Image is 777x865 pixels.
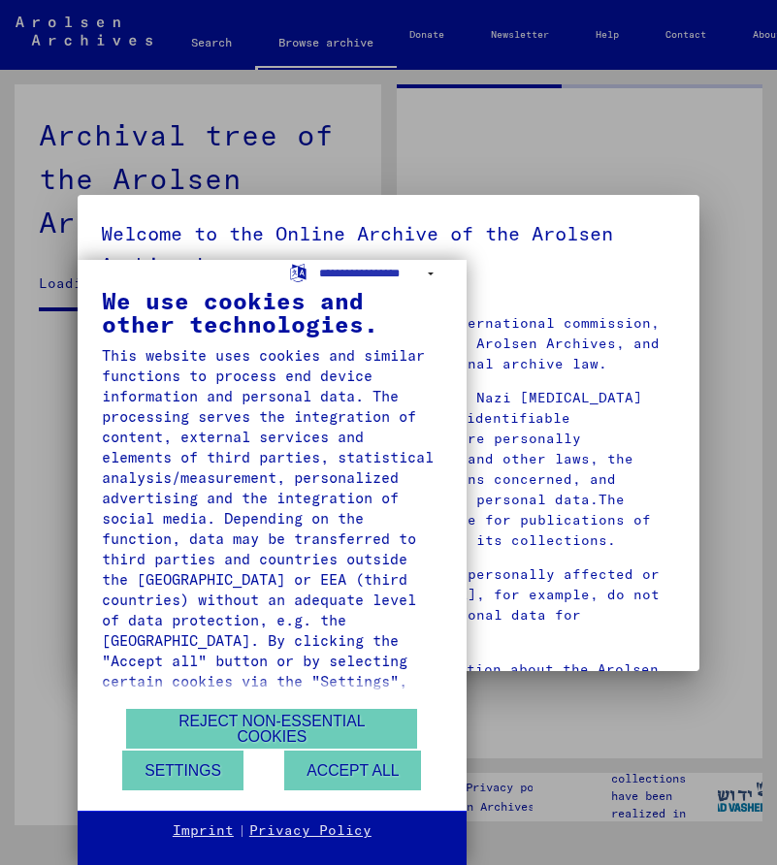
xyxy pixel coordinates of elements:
a: Privacy Policy [249,821,372,841]
div: This website uses cookies and similar functions to process end device information and personal da... [102,345,442,793]
button: Accept all [284,751,421,790]
button: Reject non-essential cookies [126,709,417,749]
a: Imprint [173,821,234,841]
div: We use cookies and other technologies. [102,289,442,336]
button: Settings [122,751,243,790]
